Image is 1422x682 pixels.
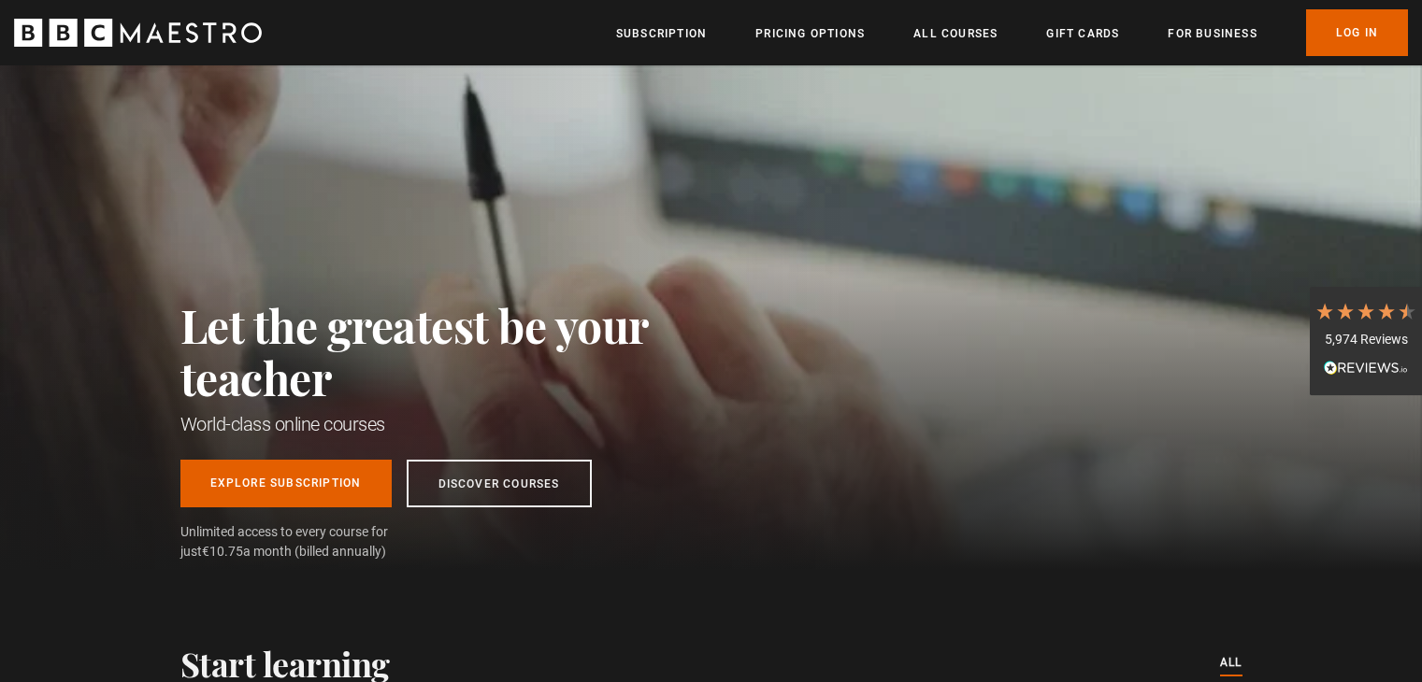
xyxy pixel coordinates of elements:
a: Subscription [616,24,707,43]
nav: Primary [616,9,1408,56]
div: 5,974 Reviews [1314,331,1417,349]
h2: Let the greatest be your teacher [180,299,732,404]
a: Log In [1306,9,1408,56]
h1: World-class online courses [180,411,732,437]
span: Unlimited access to every course for just a month (billed annually) [180,522,433,561]
svg: BBC Maestro [14,19,262,47]
a: All Courses [913,24,998,43]
a: Gift Cards [1046,24,1119,43]
div: 4.7 Stars [1314,301,1417,321]
a: Explore Subscription [180,460,392,507]
a: For business [1168,24,1257,43]
span: €10.75 [202,544,243,559]
img: REVIEWS.io [1324,361,1408,374]
a: Discover Courses [407,460,592,507]
a: Pricing Options [755,24,865,43]
div: 5,974 ReviewsRead All Reviews [1310,287,1422,395]
div: Read All Reviews [1314,359,1417,381]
